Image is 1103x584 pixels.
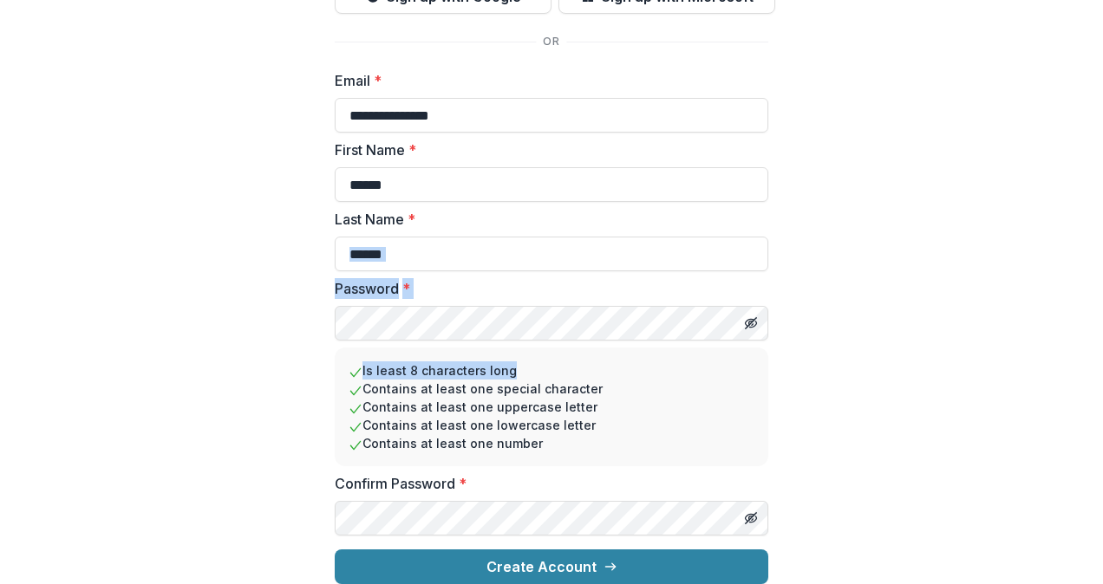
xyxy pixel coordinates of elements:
[335,70,758,91] label: Email
[335,549,768,584] button: Create Account
[335,209,758,230] label: Last Name
[737,309,765,337] button: Toggle password visibility
[349,361,754,380] li: Is least 8 characters long
[335,140,758,160] label: First Name
[349,398,754,416] li: Contains at least one uppercase letter
[349,380,754,398] li: Contains at least one special character
[349,434,754,452] li: Contains at least one number
[335,473,758,494] label: Confirm Password
[335,278,758,299] label: Password
[737,504,765,532] button: Toggle password visibility
[349,416,754,434] li: Contains at least one lowercase letter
